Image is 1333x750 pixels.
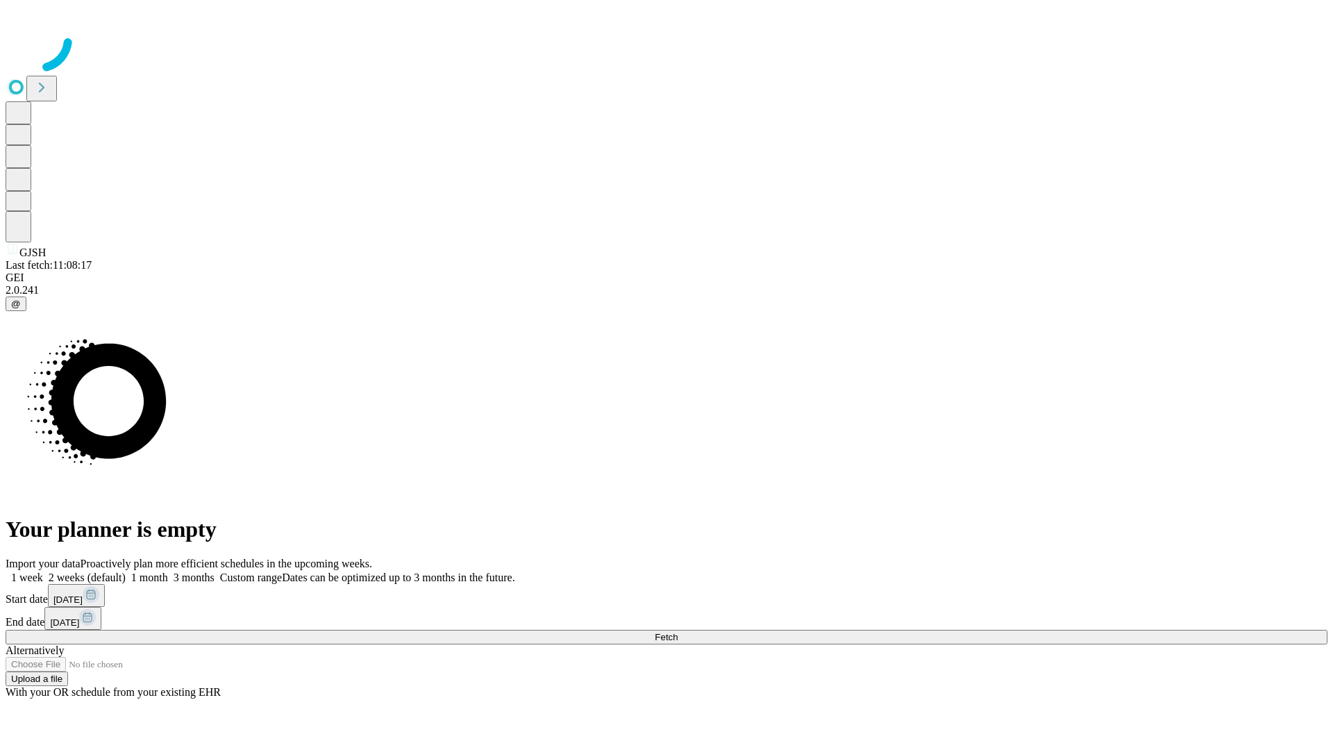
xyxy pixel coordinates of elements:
[655,632,678,642] span: Fetch
[174,572,215,583] span: 3 months
[6,558,81,569] span: Import your data
[53,594,83,605] span: [DATE]
[131,572,168,583] span: 1 month
[81,558,372,569] span: Proactively plan more efficient schedules in the upcoming weeks.
[6,686,221,698] span: With your OR schedule from your existing EHR
[6,284,1327,297] div: 2.0.241
[6,672,68,686] button: Upload a file
[6,297,26,311] button: @
[6,272,1327,284] div: GEI
[6,259,92,271] span: Last fetch: 11:08:17
[6,584,1327,607] div: Start date
[220,572,282,583] span: Custom range
[6,630,1327,644] button: Fetch
[19,247,46,258] span: GJSH
[6,644,64,656] span: Alternatively
[6,517,1327,542] h1: Your planner is empty
[50,617,79,628] span: [DATE]
[49,572,126,583] span: 2 weeks (default)
[48,584,105,607] button: [DATE]
[11,572,43,583] span: 1 week
[282,572,514,583] span: Dates can be optimized up to 3 months in the future.
[44,607,101,630] button: [DATE]
[11,299,21,309] span: @
[6,607,1327,630] div: End date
